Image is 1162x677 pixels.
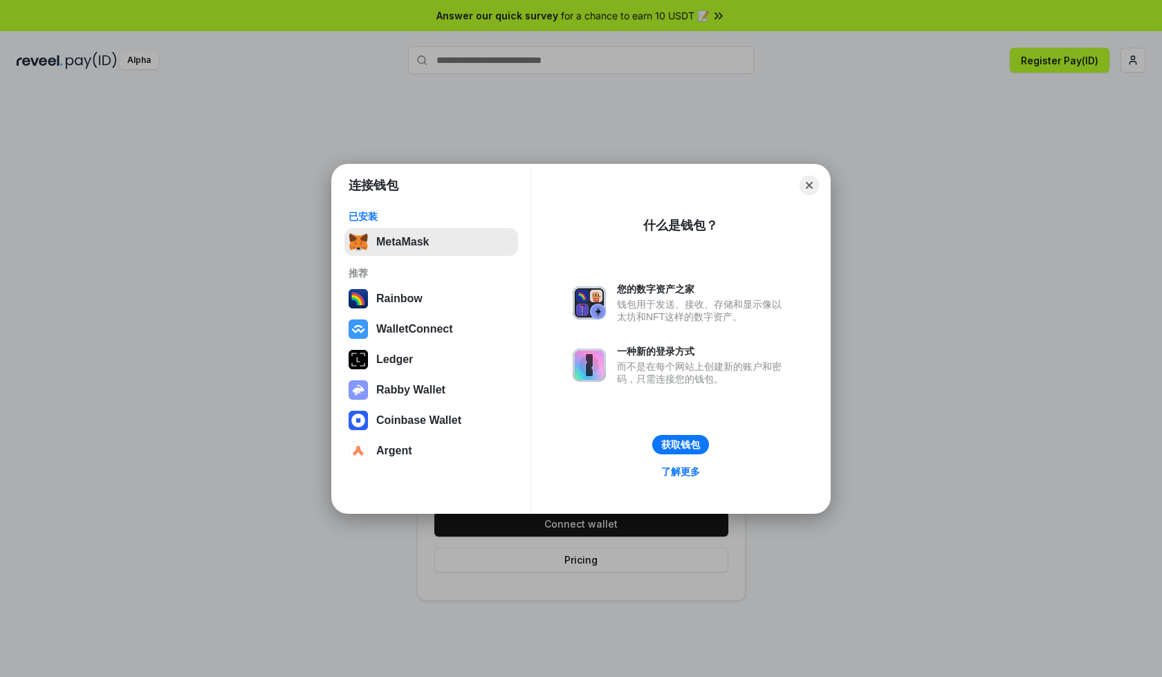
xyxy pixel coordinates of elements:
[349,267,514,279] div: 推荐
[349,319,368,339] img: svg+xml,%3Csvg%20width%3D%2228%22%20height%3D%2228%22%20viewBox%3D%220%200%2028%2028%22%20fill%3D...
[349,289,368,308] img: svg+xml,%3Csvg%20width%3D%22120%22%20height%3D%22120%22%20viewBox%3D%220%200%20120%20120%22%20fil...
[376,353,413,366] div: Ledger
[349,232,368,252] img: svg+xml,%3Csvg%20fill%3D%22none%22%20height%3D%2233%22%20viewBox%3D%220%200%2035%2033%22%20width%...
[344,376,518,404] button: Rabby Wallet
[573,349,606,382] img: svg+xml,%3Csvg%20xmlns%3D%22http%3A%2F%2Fwww.w3.org%2F2000%2Fsvg%22%20fill%3D%22none%22%20viewBox...
[617,283,788,295] div: 您的数字资产之家
[617,298,788,323] div: 钱包用于发送、接收、存储和显示像以太坊和NFT这样的数字资产。
[800,176,819,195] button: Close
[349,210,514,223] div: 已安装
[617,360,788,385] div: 而不是在每个网站上创建新的账户和密码，只需连接您的钱包。
[349,411,368,430] img: svg+xml,%3Csvg%20width%3D%2228%22%20height%3D%2228%22%20viewBox%3D%220%200%2028%2028%22%20fill%3D...
[344,437,518,465] button: Argent
[376,236,429,248] div: MetaMask
[643,217,718,234] div: 什么是钱包？
[376,293,423,305] div: Rainbow
[661,438,700,451] div: 获取钱包
[344,285,518,313] button: Rainbow
[344,315,518,343] button: WalletConnect
[376,414,461,427] div: Coinbase Wallet
[344,407,518,434] button: Coinbase Wallet
[349,441,368,461] img: svg+xml,%3Csvg%20width%3D%2228%22%20height%3D%2228%22%20viewBox%3D%220%200%2028%2028%22%20fill%3D...
[376,445,412,457] div: Argent
[653,463,708,481] a: 了解更多
[661,465,700,478] div: 了解更多
[652,435,709,454] button: 获取钱包
[376,384,445,396] div: Rabby Wallet
[617,345,788,358] div: 一种新的登录方式
[349,380,368,400] img: svg+xml,%3Csvg%20xmlns%3D%22http%3A%2F%2Fwww.w3.org%2F2000%2Fsvg%22%20fill%3D%22none%22%20viewBox...
[573,286,606,319] img: svg+xml,%3Csvg%20xmlns%3D%22http%3A%2F%2Fwww.w3.org%2F2000%2Fsvg%22%20fill%3D%22none%22%20viewBox...
[344,346,518,373] button: Ledger
[344,228,518,256] button: MetaMask
[349,177,398,194] h1: 连接钱包
[349,350,368,369] img: svg+xml,%3Csvg%20xmlns%3D%22http%3A%2F%2Fwww.w3.org%2F2000%2Fsvg%22%20width%3D%2228%22%20height%3...
[376,323,453,335] div: WalletConnect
